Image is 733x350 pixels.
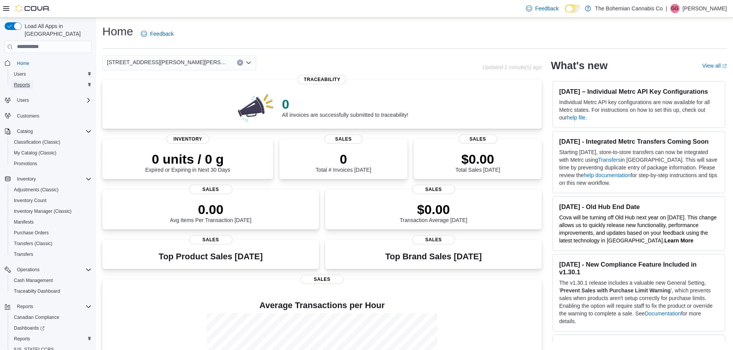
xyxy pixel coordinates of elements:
[11,70,92,79] span: Users
[11,323,92,333] span: Dashboards
[400,202,468,223] div: Transaction Average [DATE]
[14,174,39,184] button: Inventory
[412,185,455,194] span: Sales
[567,114,585,121] a: help file
[455,151,500,167] p: $0.00
[665,237,693,244] a: Learn More
[22,22,92,38] span: Load All Apps in [GEOGRAPHIC_DATA]
[559,98,719,121] p: Individual Metrc API key configurations are now available for all Metrc states. For instructions ...
[559,203,719,211] h3: [DATE] - Old Hub End Date
[11,138,92,147] span: Classification (Classic)
[11,228,92,237] span: Purchase Orders
[8,158,95,169] button: Promotions
[8,80,95,90] button: Reports
[14,59,32,68] a: Home
[17,128,33,134] span: Catalog
[645,310,681,317] a: Documentation
[2,264,95,275] button: Operations
[11,287,63,296] a: Traceabilty Dashboard
[17,113,39,119] span: Customers
[245,60,252,66] button: Open list of options
[2,174,95,184] button: Inventory
[324,134,363,144] span: Sales
[11,334,33,343] a: Reports
[702,63,727,69] a: View allExternal link
[14,219,33,225] span: Manifests
[11,217,37,227] a: Manifests
[11,196,92,205] span: Inventory Count
[14,96,32,105] button: Users
[14,174,92,184] span: Inventory
[671,4,679,13] span: GG
[11,159,92,168] span: Promotions
[11,239,55,248] a: Transfers (Classic)
[17,97,29,103] span: Users
[683,4,727,13] p: [PERSON_NAME]
[11,217,92,227] span: Manifests
[145,151,230,167] p: 0 units / 0 g
[159,252,262,261] h3: Top Product Sales [DATE]
[2,58,95,69] button: Home
[670,4,680,13] div: Givar Gilani
[551,60,608,72] h2: What's new
[14,241,52,247] span: Transfers (Classic)
[14,58,92,68] span: Home
[11,138,63,147] a: Classification (Classic)
[559,279,719,325] p: The v1.30.1 release includes a valuable new General Setting, ' ', which prevents sales when produ...
[666,4,667,13] p: |
[14,277,53,284] span: Cash Management
[459,134,497,144] span: Sales
[584,172,631,178] a: help documentation
[11,148,92,158] span: My Catalog (Classic)
[8,286,95,297] button: Traceabilty Dashboard
[598,157,621,163] a: Transfers
[595,4,663,13] p: The Bohemian Cannabis Co
[14,127,36,136] button: Catalog
[11,228,52,237] a: Purchase Orders
[301,275,344,284] span: Sales
[14,265,92,274] span: Operations
[14,111,42,121] a: Customers
[150,30,174,38] span: Feedback
[14,82,30,88] span: Reports
[8,249,95,260] button: Transfers
[316,151,371,167] p: 0
[14,197,47,204] span: Inventory Count
[559,148,719,187] p: Starting [DATE], store-to-store transfers can now be integrated with Metrc using in [GEOGRAPHIC_D...
[2,126,95,137] button: Catalog
[14,150,57,156] span: My Catalog (Classic)
[107,58,229,67] span: [STREET_ADDRESS][PERSON_NAME][PERSON_NAME]
[8,137,95,148] button: Classification (Classic)
[14,251,33,257] span: Transfers
[412,235,455,244] span: Sales
[14,96,92,105] span: Users
[11,239,92,248] span: Transfers (Classic)
[14,265,43,274] button: Operations
[14,314,59,320] span: Canadian Compliance
[11,313,62,322] a: Canadian Compliance
[8,275,95,286] button: Cash Management
[138,26,177,41] a: Feedback
[14,208,72,214] span: Inventory Manager (Classic)
[11,148,60,158] a: My Catalog (Classic)
[15,5,50,12] img: Cova
[14,302,36,311] button: Reports
[8,184,95,195] button: Adjustments (Classic)
[102,24,133,39] h1: Home
[11,250,36,259] a: Transfers
[8,227,95,238] button: Purchase Orders
[11,276,56,285] a: Cash Management
[14,161,37,167] span: Promotions
[14,325,45,331] span: Dashboards
[17,304,33,310] span: Reports
[385,252,482,261] h3: Top Brand Sales [DATE]
[17,176,36,182] span: Inventory
[11,80,33,90] a: Reports
[8,148,95,158] button: My Catalog (Classic)
[8,323,95,333] a: Dashboards
[8,217,95,227] button: Manifests
[559,138,719,145] h3: [DATE] - Integrated Metrc Transfers Coming Soon
[8,195,95,206] button: Inventory Count
[14,127,92,136] span: Catalog
[11,313,92,322] span: Canadian Compliance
